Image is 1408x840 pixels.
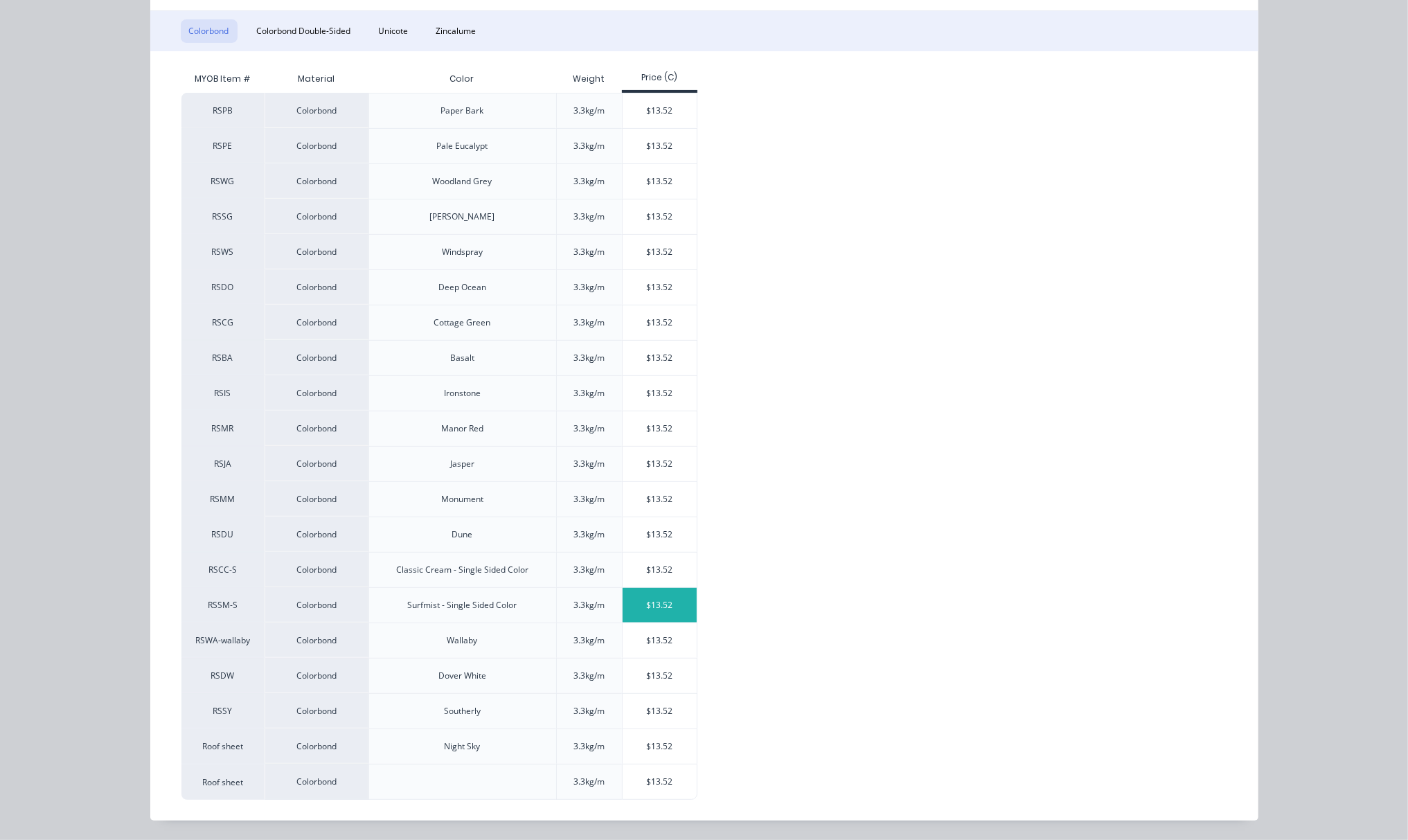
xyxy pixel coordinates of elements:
[265,552,368,587] div: Colorbond
[623,694,697,729] div: $13.52
[573,140,605,152] div: 3.3kg/m
[623,164,697,199] div: $13.52
[181,163,265,199] div: RSWG
[265,128,368,163] div: Colorbond
[265,623,368,658] div: Colorbond
[265,163,368,199] div: Colorbond
[181,658,265,693] div: RSDW
[623,482,697,517] div: $13.52
[438,670,486,682] div: Dover White
[623,93,697,128] div: $13.52
[562,62,616,96] div: Weight
[428,19,485,43] button: Zincalume
[623,553,697,587] div: $13.52
[181,764,265,800] div: Roof sheet
[265,340,368,375] div: Colorbond
[622,71,697,84] div: Price (C)
[265,269,368,305] div: Colorbond
[434,316,491,329] div: Cottage Green
[371,19,417,43] button: Unicote
[181,729,265,764] div: Roof sheet
[430,211,495,223] div: [PERSON_NAME]
[265,234,368,269] div: Colorbond
[265,764,368,800] div: Colorbond
[573,387,605,400] div: 3.3kg/m
[181,623,265,658] div: RSWA-wallaby
[573,776,605,788] div: 3.3kg/m
[181,340,265,375] div: RSBA
[623,729,697,764] div: $13.52
[573,705,605,717] div: 3.3kg/m
[450,458,474,470] div: Jasper
[441,105,484,117] div: Paper Bark
[447,634,478,647] div: Wallaby
[623,129,697,163] div: $13.52
[623,447,697,481] div: $13.52
[623,659,697,693] div: $13.52
[623,199,697,234] div: $13.52
[573,599,605,611] div: 3.3kg/m
[181,19,238,43] button: Colorbond
[623,305,697,340] div: $13.52
[265,693,368,729] div: Colorbond
[623,588,697,623] div: $13.52
[181,305,265,340] div: RSCG
[265,411,368,446] div: Colorbond
[265,446,368,481] div: Colorbond
[623,517,697,552] div: $13.52
[573,175,605,188] div: 3.3kg/m
[573,564,605,576] div: 3.3kg/m
[441,422,483,435] div: Manor Red
[437,140,488,152] div: Pale Eucalypt
[450,352,474,364] div: Basalt
[623,623,697,658] div: $13.52
[181,65,265,93] div: MYOB Item #
[573,211,605,223] div: 3.3kg/m
[573,670,605,682] div: 3.3kg/m
[181,128,265,163] div: RSPE
[265,65,368,93] div: Material
[623,270,697,305] div: $13.52
[181,199,265,234] div: RSSG
[573,493,605,506] div: 3.3kg/m
[573,740,605,753] div: 3.3kg/m
[438,281,486,294] div: Deep Ocean
[181,411,265,446] div: RSMR
[408,599,517,611] div: Surfmist - Single Sided Color
[181,552,265,587] div: RSCC-S
[573,634,605,647] div: 3.3kg/m
[452,528,473,541] div: Dune
[442,246,483,258] div: Windspray
[265,658,368,693] div: Colorbond
[181,481,265,517] div: RSMM
[181,517,265,552] div: RSDU
[623,341,697,375] div: $13.52
[181,375,265,411] div: RSIS
[181,269,265,305] div: RSDO
[573,246,605,258] div: 3.3kg/m
[265,375,368,411] div: Colorbond
[573,458,605,470] div: 3.3kg/m
[573,352,605,364] div: 3.3kg/m
[573,281,605,294] div: 3.3kg/m
[573,528,605,541] div: 3.3kg/m
[181,446,265,481] div: RSJA
[181,93,265,128] div: RSPB
[265,481,368,517] div: Colorbond
[445,740,481,753] div: Night Sky
[623,765,697,799] div: $13.52
[265,729,368,764] div: Colorbond
[444,705,481,717] div: Southerly
[265,93,368,128] div: Colorbond
[573,316,605,329] div: 3.3kg/m
[265,517,368,552] div: Colorbond
[433,175,492,188] div: Woodland Grey
[181,234,265,269] div: RSWS
[265,199,368,234] div: Colorbond
[265,587,368,623] div: Colorbond
[181,587,265,623] div: RSSM-S
[623,235,697,269] div: $13.52
[249,19,359,43] button: Colorbond Double-Sided
[573,105,605,117] div: 3.3kg/m
[573,422,605,435] div: 3.3kg/m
